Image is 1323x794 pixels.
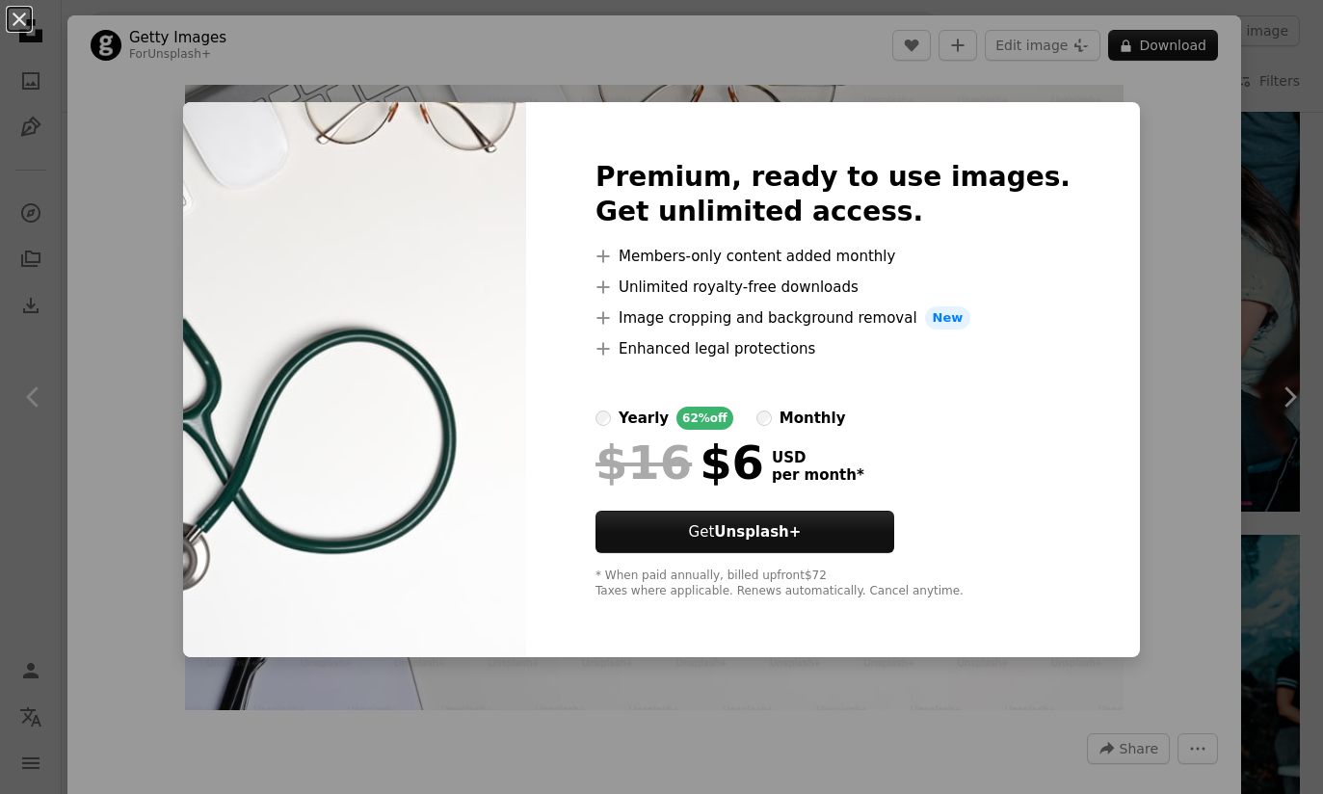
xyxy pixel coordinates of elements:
li: Image cropping and background removal [595,306,1071,330]
span: $16 [595,437,692,488]
div: 62% off [676,407,733,430]
li: Members-only content added monthly [595,245,1071,268]
h2: Premium, ready to use images. Get unlimited access. [595,160,1071,229]
span: per month * [772,466,864,484]
li: Unlimited royalty-free downloads [595,276,1071,299]
div: * When paid annually, billed upfront $72 Taxes where applicable. Renews automatically. Cancel any... [595,569,1071,599]
input: yearly62%off [595,410,611,426]
div: $6 [595,437,764,488]
li: Enhanced legal protections [595,337,1071,360]
div: yearly [619,407,669,430]
span: New [925,306,971,330]
input: monthly [756,410,772,426]
div: monthly [780,407,846,430]
strong: Unsplash+ [714,523,801,541]
span: USD [772,449,864,466]
button: GetUnsplash+ [595,511,894,553]
img: premium_photo-1661699540413-2390093cfb29 [183,102,526,657]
